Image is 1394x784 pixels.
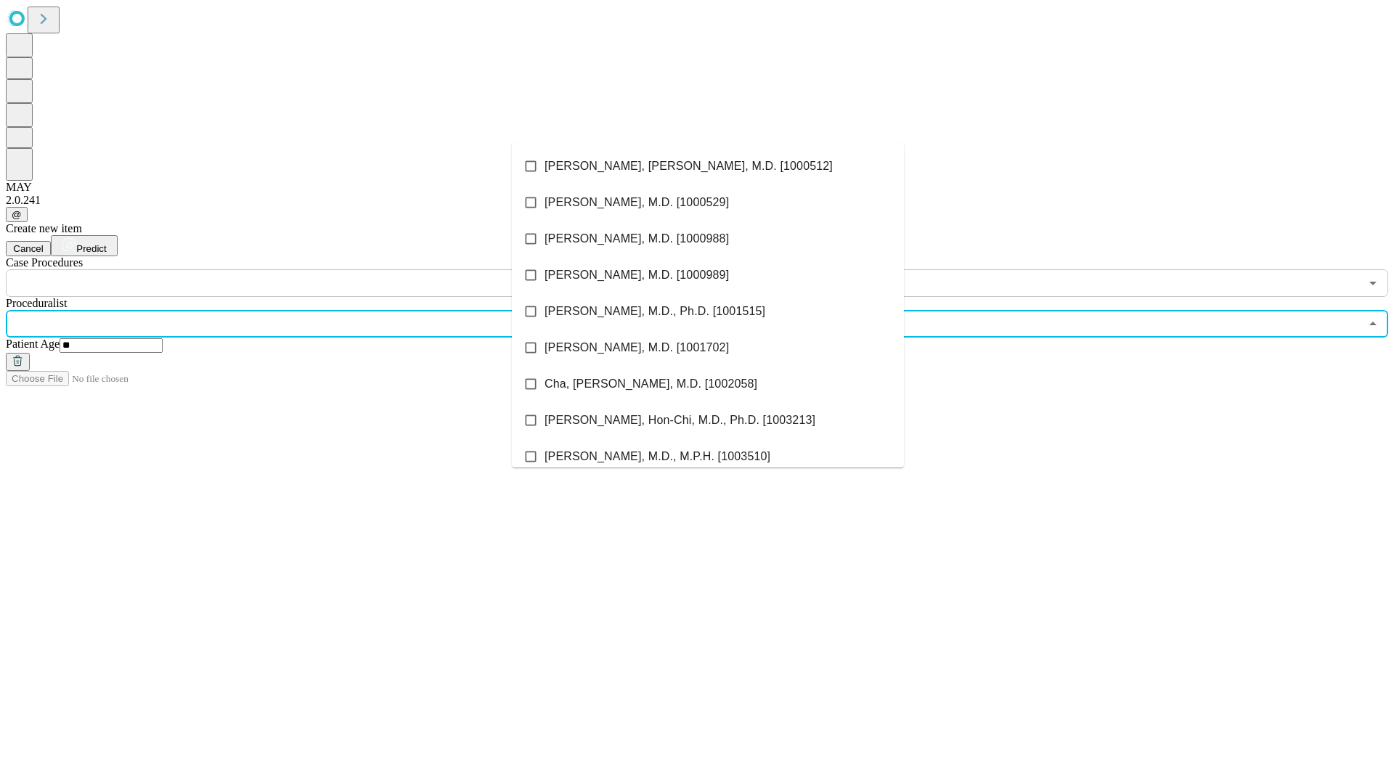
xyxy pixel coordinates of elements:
[6,338,60,350] span: Patient Age
[6,297,67,309] span: Proceduralist
[1363,273,1383,293] button: Open
[6,181,1388,194] div: MAY
[12,209,22,220] span: @
[545,412,815,429] span: [PERSON_NAME], Hon-Chi, M.D., Ph.D. [1003213]
[51,235,118,256] button: Predict
[6,256,83,269] span: Scheduled Procedure
[545,230,729,248] span: [PERSON_NAME], M.D. [1000988]
[545,303,765,320] span: [PERSON_NAME], M.D., Ph.D. [1001515]
[76,243,106,254] span: Predict
[545,448,770,465] span: [PERSON_NAME], M.D., M.P.H. [1003510]
[6,194,1388,207] div: 2.0.241
[545,194,729,211] span: [PERSON_NAME], M.D. [1000529]
[545,266,729,284] span: [PERSON_NAME], M.D. [1000989]
[1363,314,1383,334] button: Close
[6,241,51,256] button: Cancel
[545,158,833,175] span: [PERSON_NAME], [PERSON_NAME], M.D. [1000512]
[6,207,28,222] button: @
[545,339,729,356] span: [PERSON_NAME], M.D. [1001702]
[545,375,757,393] span: Cha, [PERSON_NAME], M.D. [1002058]
[6,222,82,234] span: Create new item
[13,243,44,254] span: Cancel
